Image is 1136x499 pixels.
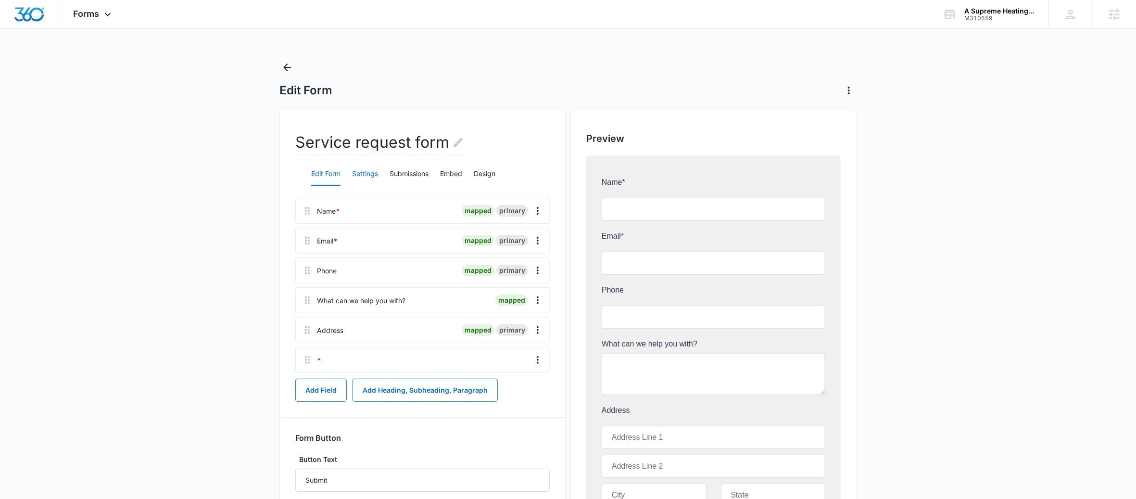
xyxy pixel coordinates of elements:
h1: Edit Form [279,83,332,98]
div: primary [496,235,528,246]
input: State [119,307,224,330]
label: By checking this box, I consent to receive marketing and promotional texts, calls, and emails fro... [10,384,224,476]
button: Design [474,163,495,186]
button: Overflow Menu [530,263,545,278]
div: primary [496,205,528,217]
button: Edit Form [311,163,341,186]
h2: Service request form [295,131,464,154]
button: Submissions [390,163,429,186]
span: Forms [74,9,100,19]
button: Add Field [295,379,347,402]
button: Overflow Menu [530,203,545,218]
div: What can we help you with? [317,295,405,306]
h2: Preview [586,131,841,146]
div: Name [317,206,340,216]
label: Button Text [295,454,550,465]
div: Address [317,325,343,335]
div: mapped [462,265,494,276]
div: Phone [317,266,337,276]
button: Back [279,60,295,75]
button: Overflow Menu [530,293,545,308]
h3: Form Button [295,433,341,443]
button: Actions [841,83,857,98]
div: primary [496,324,528,336]
div: primary [496,265,528,276]
div: mapped [495,294,528,306]
button: Embed [440,163,462,186]
button: Edit Form Name [453,131,464,154]
button: Settings [352,163,378,186]
div: account id [964,15,1035,22]
div: account name [964,7,1035,15]
div: mapped [462,205,494,217]
div: Email [317,236,338,246]
button: Overflow Menu [530,352,545,368]
button: Overflow Menu [530,233,545,248]
button: Add Heading, Subheading, Paragraph [353,379,498,402]
input: Country [119,336,224,359]
div: mapped [462,235,494,246]
button: Overflow Menu [530,322,545,338]
div: mapped [462,324,494,336]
